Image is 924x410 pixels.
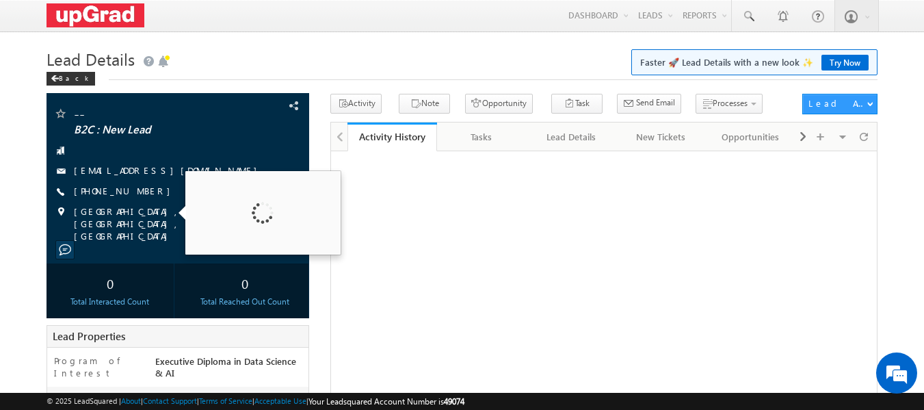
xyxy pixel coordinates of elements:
[437,123,527,151] a: Tasks
[821,55,869,71] a: Try Now
[50,296,170,308] div: Total Interacted Count
[143,396,197,405] a: Contact Support
[802,94,877,114] button: Lead Actions
[527,123,616,151] a: Lead Details
[308,396,464,407] span: Your Leadsquared Account Number is
[121,396,141,405] a: About
[717,129,783,145] div: Opportunities
[399,94,450,114] button: Note
[444,396,464,407] span: 49074
[640,55,869,69] span: Faster 🚀 Lead Details with a new look ✨
[347,123,437,151] a: Activity History
[47,395,464,408] span: © 2025 LeadSquared | | | | |
[538,129,604,145] div: Lead Details
[330,94,382,114] button: Activity
[636,97,675,109] span: Send Email
[185,270,305,296] div: 0
[185,296,305,308] div: Total Reached Out Count
[54,355,142,379] label: Program of Interest
[47,3,145,27] img: Custom Logo
[53,329,125,343] span: Lead Properties
[254,396,306,405] a: Acceptable Use
[551,94,603,114] button: Task
[627,129,694,145] div: New Tickets
[616,123,706,151] a: New Tickets
[152,355,309,385] div: Executive Diploma in Data Science & AI
[448,129,514,145] div: Tasks
[358,130,427,143] div: Activity History
[74,205,286,242] span: [GEOGRAPHIC_DATA], [GEOGRAPHIC_DATA], [GEOGRAPHIC_DATA]
[74,164,264,176] a: [EMAIL_ADDRESS][DOMAIN_NAME]
[47,71,102,83] a: Back
[74,185,177,196] a: [PHONE_NUMBER]
[50,270,170,296] div: 0
[47,48,135,70] span: Lead Details
[617,94,681,114] button: Send Email
[74,123,236,137] span: B2C : New Lead
[465,94,533,114] button: Opportunity
[713,98,748,108] span: Processes
[199,396,252,405] a: Terms of Service
[706,123,795,151] a: Opportunities
[696,94,763,114] button: Processes
[47,72,95,86] div: Back
[808,97,867,110] div: Lead Actions
[74,107,236,120] span: --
